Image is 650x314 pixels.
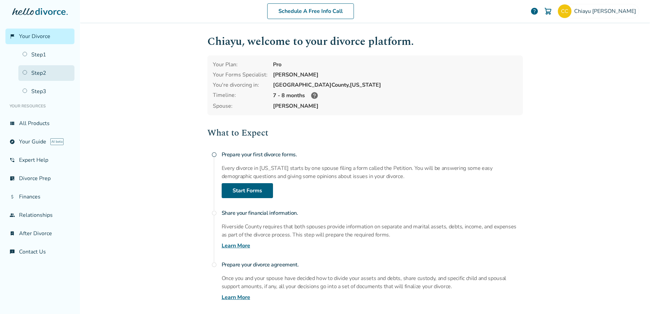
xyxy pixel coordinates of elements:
[10,176,15,181] span: list_alt_check
[267,3,354,19] a: Schedule A Free Info Call
[222,164,523,180] p: Every divorce in [US_STATE] starts by one spouse filing a form called the Petition. You will be a...
[211,152,217,157] span: radio_button_unchecked
[213,71,268,78] div: Your Forms Specialist:
[213,61,268,68] div: Your Plan:
[544,7,552,15] img: Cart
[273,61,517,68] div: Pro
[10,157,15,163] span: phone_in_talk
[211,210,217,216] span: radio_button_unchecked
[50,138,64,145] span: AI beta
[222,242,250,250] a: Learn More
[222,183,273,198] a: Start Forms
[207,126,523,140] h2: What to Expect
[530,7,538,15] a: help
[5,226,74,241] a: bookmark_checkAfter Divorce
[222,223,523,239] p: Riverside County requires that both spouses provide information on separate and marital assets, d...
[18,47,74,63] a: Step1
[5,244,74,260] a: chat_infoContact Us
[10,34,15,39] span: flag_2
[222,274,523,291] p: Once you and your spouse have decided how to divide your assets and debts, share custody, and spe...
[5,152,74,168] a: phone_in_talkExpert Help
[558,4,571,18] img: cc6000@hotmail.com
[273,91,517,100] div: 7 - 8 months
[5,29,74,44] a: flag_2Your Divorce
[222,206,523,220] h4: Share your financial information.
[5,116,74,131] a: view_listAll Products
[222,293,250,301] a: Learn More
[213,91,268,100] div: Timeline:
[5,99,74,113] li: Your Resources
[19,33,50,40] span: Your Divorce
[5,189,74,205] a: attach_moneyFinances
[10,121,15,126] span: view_list
[222,258,523,272] h4: Prepare your divorce agreement.
[273,102,517,110] span: [PERSON_NAME]
[10,212,15,218] span: group
[222,148,523,161] h4: Prepare your first divorce forms.
[574,7,639,15] span: Chiayu [PERSON_NAME]
[18,65,74,81] a: Step2
[207,33,523,50] h1: Chiayu , welcome to your divorce platform.
[18,84,74,99] a: Step3
[211,262,217,267] span: radio_button_unchecked
[10,194,15,199] span: attach_money
[273,71,517,78] div: [PERSON_NAME]
[5,134,74,150] a: exploreYour GuideAI beta
[10,249,15,255] span: chat_info
[10,139,15,144] span: explore
[5,171,74,186] a: list_alt_checkDivorce Prep
[5,207,74,223] a: groupRelationships
[213,102,268,110] span: Spouse:
[10,231,15,236] span: bookmark_check
[273,81,517,89] div: [GEOGRAPHIC_DATA] County, [US_STATE]
[213,81,268,89] div: You're divorcing in:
